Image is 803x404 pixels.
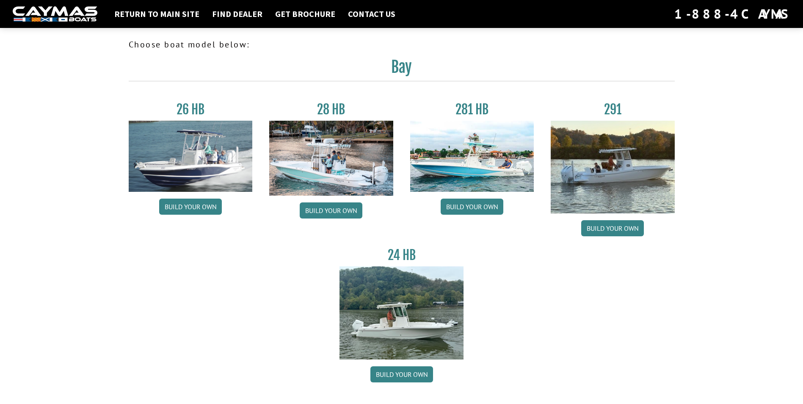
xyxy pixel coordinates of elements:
[410,121,534,192] img: 28-hb-twin.jpg
[13,6,97,22] img: white-logo-c9c8dbefe5ff5ceceb0f0178aa75bf4bb51f6bca0971e226c86eb53dfe498488.png
[269,121,393,196] img: 28_hb_thumbnail_for_caymas_connect.jpg
[271,8,339,19] a: Get Brochure
[441,199,503,215] a: Build your own
[129,102,253,117] h3: 26 HB
[159,199,222,215] a: Build your own
[674,5,790,23] div: 1-888-4CAYMAS
[129,38,675,51] p: Choose boat model below:
[339,266,464,359] img: 24_HB_thumbnail.jpg
[410,102,534,117] h3: 281 HB
[208,8,267,19] a: Find Dealer
[339,247,464,263] h3: 24 HB
[551,102,675,117] h3: 291
[300,202,362,219] a: Build your own
[344,8,400,19] a: Contact Us
[581,220,644,236] a: Build your own
[269,102,393,117] h3: 28 HB
[129,58,675,81] h2: Bay
[110,8,204,19] a: Return to main site
[551,121,675,213] img: 291_Thumbnail.jpg
[129,121,253,192] img: 26_new_photo_resized.jpg
[370,366,433,382] a: Build your own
